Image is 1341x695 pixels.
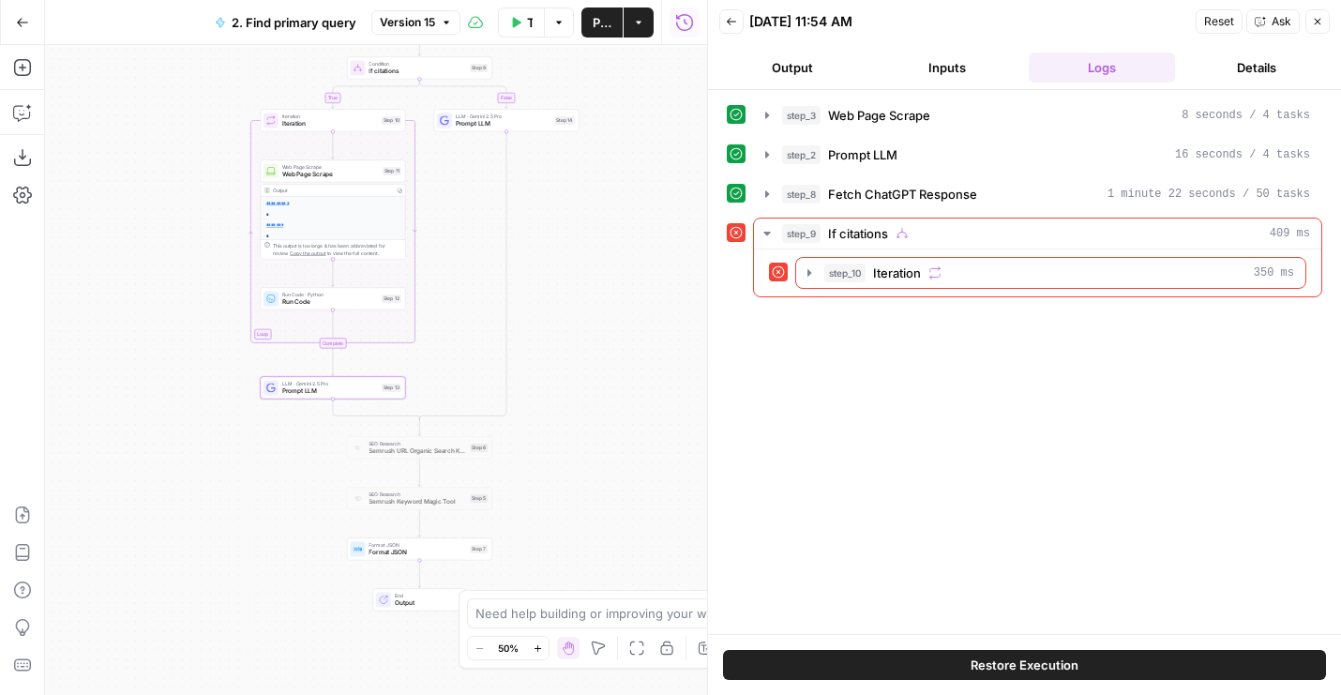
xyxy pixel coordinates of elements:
span: Ask [1272,13,1291,30]
div: 409 ms [754,249,1321,296]
span: Publish [593,13,611,32]
span: LLM · Gemini 2.5 Pro [282,380,378,387]
div: Output [273,187,391,194]
span: Web Page Scrape [282,170,379,179]
span: If citations [828,224,888,243]
span: 50% [498,641,519,656]
button: Output [719,53,866,83]
span: 2. Find primary query [232,13,356,32]
g: Edge from step_9 to step_14 [419,79,507,108]
button: 16 seconds / 4 tasks [754,140,1321,170]
div: Step 10 [382,116,401,125]
span: Fetch ChatGPT Response [828,185,977,204]
button: Test Workflow [498,8,544,38]
span: End [395,592,459,599]
div: LoopIterationIterationStep 10 [260,109,405,131]
span: Semrush Keyword Magic Tool [369,497,466,506]
g: Edge from step_8 to step_9 [418,28,421,55]
div: LLM · Gemini 2.5 ProPrompt LLMStep 14 [433,109,579,131]
span: Output [395,598,459,608]
g: Edge from step_7 to end [418,560,421,587]
span: 350 ms [1254,264,1294,281]
span: Iteration [282,113,378,120]
span: If citations [369,67,466,76]
span: Reset [1204,13,1234,30]
g: Edge from step_14 to step_9-conditional-end [419,131,506,420]
span: Test Workflow [527,13,533,32]
span: Copy the output [290,250,325,256]
button: 409 ms [754,219,1321,249]
div: ConditionIf citationsStep 9 [347,56,492,79]
span: Run Code · Python [282,291,378,298]
button: Ask [1246,9,1300,34]
g: Edge from step_10-iteration-end to step_13 [331,348,334,375]
span: 409 ms [1270,225,1310,242]
div: Web Page ScrapeWeb Page ScrapeStep 11Output**** **** ****** ****This output is too large & has be... [260,159,405,259]
div: Step 6 [470,444,488,452]
div: Step 13 [382,384,401,392]
div: LLM · Gemini 2.5 ProPrompt LLMStep 13 [260,376,405,399]
span: Web Page Scrape [828,106,930,125]
g: Edge from step_9 to step_10 [331,79,419,108]
g: Edge from step_5 to step_7 [418,509,421,536]
div: Complete [320,338,347,348]
span: step_10 [824,264,866,282]
span: Format JSON [369,548,466,557]
button: Version 15 [371,10,460,35]
div: Run Code · PythonRun CodeStep 12 [260,287,405,310]
button: Inputs [874,53,1021,83]
button: Reset [1196,9,1243,34]
div: Step 14 [554,116,575,125]
img: ey5lt04xp3nqzrimtu8q5fsyor3u [353,444,362,452]
span: Prompt LLM [282,386,378,396]
span: 8 seconds / 4 tasks [1182,107,1310,124]
button: 2. Find primary query [203,8,368,38]
div: Step 11 [383,167,401,175]
img: 8a3tdog8tf0qdwwcclgyu02y995m [353,493,362,503]
span: SEO Research [369,440,466,447]
span: Prompt LLM [456,119,551,128]
span: 1 minute 22 seconds / 50 tasks [1107,186,1310,203]
span: LLM · Gemini 2.5 Pro [456,113,551,120]
g: Edge from step_9-conditional-end to step_6 [418,418,421,436]
button: Details [1183,53,1330,83]
div: SEO ResearchSemrush Keyword Magic ToolStep 5 [347,487,492,509]
span: Condition [369,60,466,68]
g: Edge from step_11 to step_12 [331,259,334,286]
div: SEO ResearchSemrush URL Organic Search KeywordsStep 6 [347,436,492,459]
div: Step 5 [470,494,488,503]
span: step_3 [782,106,821,125]
button: Publish [581,8,623,38]
span: Semrush URL Organic Search Keywords [369,446,466,456]
div: Step 12 [382,295,401,303]
span: step_8 [782,185,821,204]
div: Step 9 [470,64,488,72]
span: SEO Research [369,491,466,498]
span: Web Page Scrape [282,163,379,171]
div: EndOutput [347,588,492,611]
div: Step 7 [470,545,488,553]
span: Format JSON [369,541,466,549]
g: Edge from step_6 to step_5 [418,459,421,486]
span: Restore Execution [971,656,1078,674]
span: Iteration [873,264,921,282]
span: Iteration [282,119,378,128]
span: Prompt LLM [828,145,897,164]
span: Run Code [282,297,378,307]
div: Format JSONFormat JSONStep 7 [347,537,492,560]
button: Logs [1029,53,1176,83]
div: This output is too large & has been abbreviated for review. to view the full content. [273,242,401,257]
button: 350 ms [796,258,1305,288]
button: Restore Execution [723,650,1326,680]
span: 16 seconds / 4 tasks [1175,146,1310,163]
div: Complete [260,338,405,348]
button: 8 seconds / 4 tasks [754,100,1321,130]
span: step_2 [782,145,821,164]
button: 1 minute 22 seconds / 50 tasks [754,179,1321,209]
g: Edge from step_13 to step_9-conditional-end [333,399,420,420]
span: step_9 [782,224,821,243]
span: Version 15 [380,14,435,31]
g: Edge from step_10 to step_11 [331,131,334,159]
